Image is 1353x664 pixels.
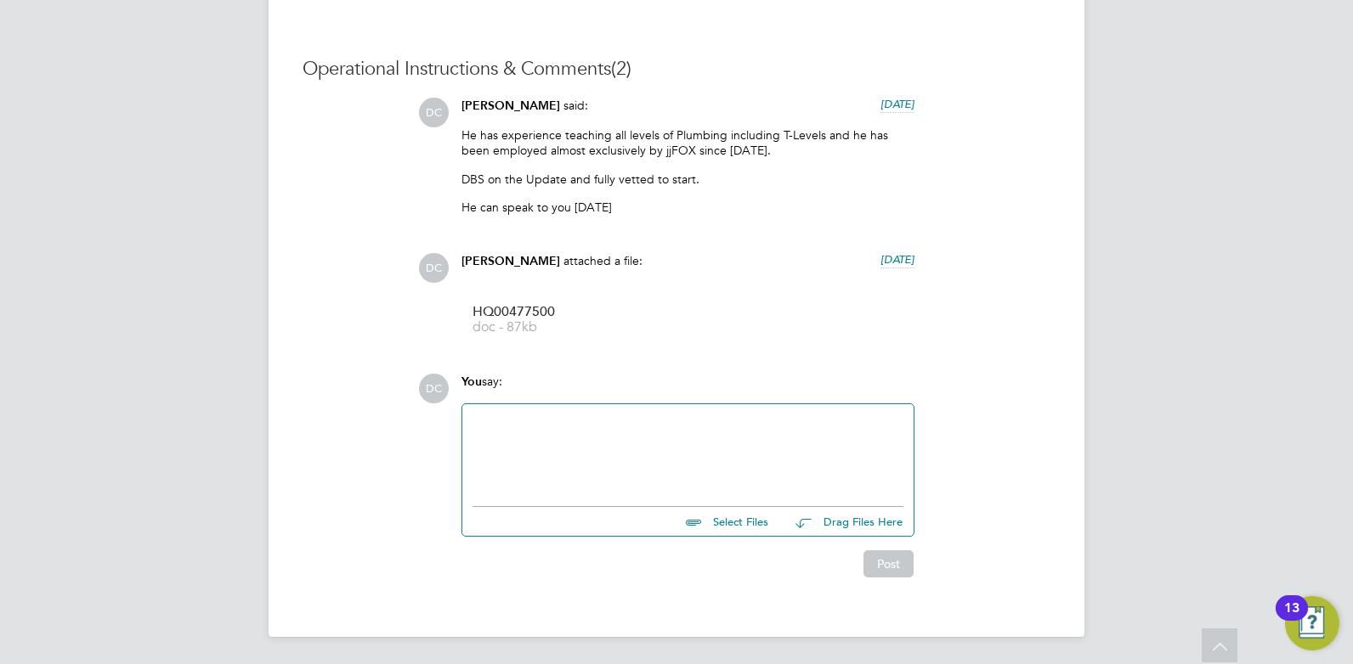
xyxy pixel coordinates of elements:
span: doc - 87kb [473,321,609,334]
span: (2) [611,57,631,80]
span: said: [563,98,588,113]
div: say: [461,374,914,403]
span: [DATE] [880,97,914,111]
button: Post [863,550,914,577]
span: DC [419,253,449,283]
span: [PERSON_NAME] [461,254,560,268]
p: He has experience teaching all levels of Plumbing including T-Levels and he has been employed alm... [461,127,914,158]
p: DBS on the Update and fully vetted to start. [461,172,914,187]
span: HQ00477500 [473,306,609,318]
p: He can speak to you [DATE] [461,200,914,215]
a: HQ00477500 doc - 87kb [473,306,609,334]
button: Open Resource Center, 13 new notifications [1285,596,1339,650]
button: Drag Files Here [782,504,903,540]
span: DC [419,98,449,127]
span: You [461,374,482,389]
span: attached a file: [563,253,643,268]
span: [PERSON_NAME] [461,98,560,113]
div: 13 [1284,608,1299,630]
span: DC [419,374,449,403]
span: [DATE] [880,252,914,267]
h3: Operational Instructions & Comments [303,57,1050,82]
